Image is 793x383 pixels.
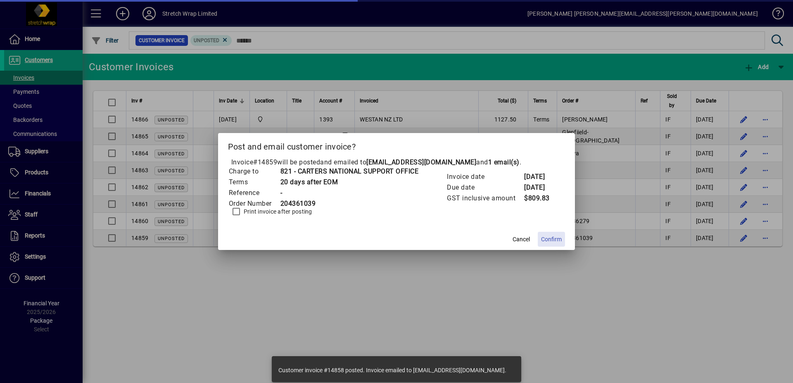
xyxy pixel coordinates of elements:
b: [EMAIL_ADDRESS][DOMAIN_NAME] [366,158,476,166]
td: 20 days after EOM [280,177,419,188]
td: $809.83 [524,193,557,204]
h2: Post and email customer invoice? [218,133,575,157]
b: 1 email(s) [488,158,520,166]
td: 821 - CARTERS NATIONAL SUPPORT OFFICE [280,166,419,177]
p: Invoice will be posted . [228,157,565,167]
td: GST inclusive amount [446,193,524,204]
td: Order Number [228,198,280,209]
td: Invoice date [446,171,524,182]
td: Reference [228,188,280,198]
span: Cancel [513,235,530,244]
td: 204361039 [280,198,419,209]
button: Confirm [538,232,565,247]
span: and emailed to [320,158,520,166]
button: Cancel [508,232,534,247]
td: Terms [228,177,280,188]
td: [DATE] [524,182,557,193]
td: [DATE] [524,171,557,182]
td: Due date [446,182,524,193]
span: and [476,158,520,166]
td: - [280,188,419,198]
td: Charge to [228,166,280,177]
div: Customer invoice #14858 posted. Invoice emailed to [EMAIL_ADDRESS][DOMAIN_NAME]. [278,366,506,374]
span: #14859 [253,158,277,166]
span: Confirm [541,235,562,244]
label: Print invoice after posting [242,207,312,216]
